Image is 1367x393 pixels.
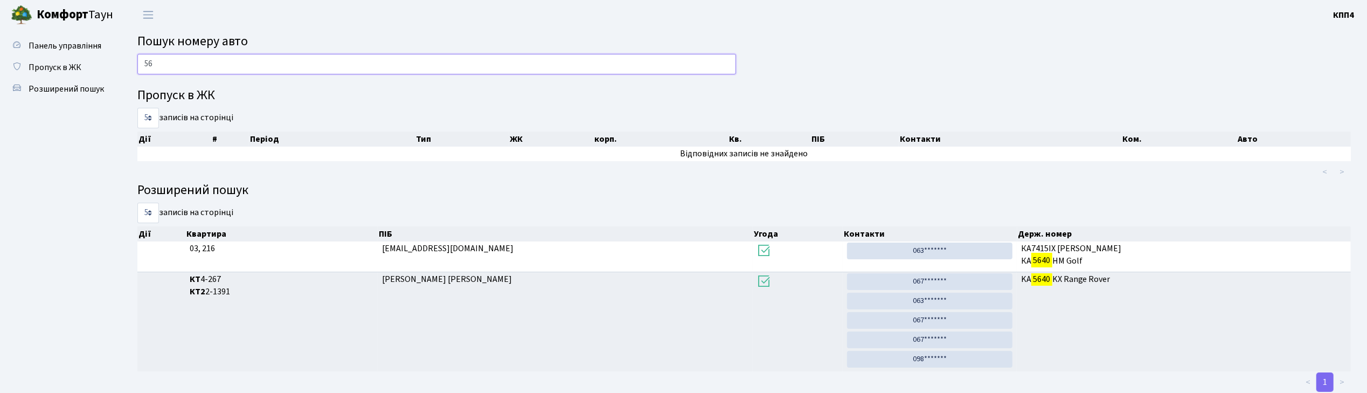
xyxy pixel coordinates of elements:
span: КА7415ІХ [PERSON_NAME] КА НМ Golf [1021,243,1347,267]
label: записів на сторінці [137,203,233,223]
th: Кв. [728,132,810,147]
span: Панель управління [29,40,101,52]
b: Комфорт [37,6,88,23]
span: Пошук номеру авто [137,32,248,51]
span: [PERSON_NAME] [PERSON_NAME] [382,273,512,285]
th: Контакти [843,226,1017,242]
span: Таун [37,6,113,24]
input: Пошук [137,54,736,74]
a: Панель управління [5,35,113,57]
h4: Розширений пошук [137,183,1351,198]
th: Контакти [899,132,1121,147]
button: Переключити навігацію [135,6,162,24]
td: Відповідних записів не знайдено [137,147,1351,161]
th: ПІБ [378,226,753,242]
th: Ком. [1122,132,1237,147]
a: Розширений пошук [5,78,113,100]
span: Розширений пошук [29,83,104,95]
span: Пропуск в ЖК [29,61,81,73]
th: Тип [415,132,509,147]
th: Дії [137,226,185,242]
th: ЖК [509,132,593,147]
label: записів на сторінці [137,108,233,128]
span: KA KX Range Rover [1021,273,1347,286]
th: Угода [753,226,843,242]
b: КТ2 [190,286,205,298]
img: logo.png [11,4,32,26]
th: Період [249,132,415,147]
b: КТ [190,273,200,285]
a: КПП4 [1333,9,1354,22]
mark: 5640 [1031,272,1052,287]
th: Держ. номер [1017,226,1351,242]
span: 03, 216 [190,243,373,255]
span: [EMAIL_ADDRESS][DOMAIN_NAME] [382,243,514,254]
a: Пропуск в ЖК [5,57,113,78]
th: Квартира [185,226,378,242]
th: Дії [137,132,211,147]
b: КПП4 [1333,9,1354,21]
select: записів на сторінці [137,108,159,128]
th: # [211,132,249,147]
th: корп. [593,132,728,147]
mark: 5640 [1031,253,1052,268]
th: ПІБ [811,132,899,147]
a: 1 [1316,373,1334,392]
select: записів на сторінці [137,203,159,223]
th: Авто [1237,132,1351,147]
h4: Пропуск в ЖК [137,88,1351,104]
span: 4-267 2-1391 [190,273,373,298]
